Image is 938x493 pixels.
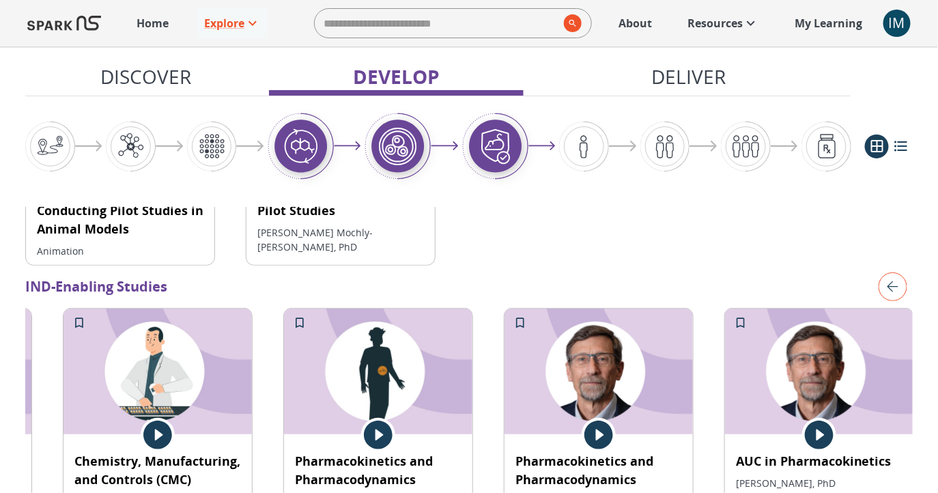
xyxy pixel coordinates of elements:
[293,316,307,330] svg: Add to My Learning
[74,452,241,489] p: Chemistry, Manufacturing, and Controls (CMC)
[736,452,903,470] p: AUC in Pharmacokinetics
[515,452,682,489] p: Pharmacokinetics and Pharmacodynamics
[204,15,244,31] p: Explore
[37,244,203,258] p: Animation
[734,316,748,330] svg: Add to My Learning
[651,62,726,91] p: Deliver
[619,15,652,31] p: About
[236,141,264,152] img: arrow-right
[681,8,766,38] a: Resources
[284,309,472,434] img: 1971972130-ff84b82415f6d3c68a310b4bae944d8dad1bcc887c32b3a3062e759662763ae5-d
[771,141,799,152] img: arrow-right
[100,62,191,91] p: Discover
[612,8,659,38] a: About
[334,141,362,151] img: arrow-right
[528,141,556,151] img: arrow-right
[63,309,252,434] img: 1961377546-8559eb5f39f5e0ac5db4c457fb9f9d3b459ddf842af796f49e57f766a26b4849-d
[609,141,637,152] img: arrow-right
[130,8,175,38] a: Home
[558,9,582,38] button: search
[883,10,911,37] div: IM
[37,201,203,238] p: Conducting Pilot Studies in Animal Models
[865,135,889,158] button: grid view
[736,476,903,490] p: [PERSON_NAME], PhD
[156,141,184,152] img: arrow-right
[431,141,459,151] img: arrow-right
[197,8,268,38] a: Explore
[257,201,424,220] p: Pilot Studies
[75,141,103,152] img: arrow-right
[27,7,101,40] img: Logo of SPARK at Stanford
[25,113,851,180] div: Graphic showing the progression through the Discover, Develop, and Deliver pipeline, highlighting...
[687,15,743,31] p: Resources
[883,10,911,37] button: account of current user
[725,309,913,434] img: 1961036475-12f5c063d0f5ea40f916995269623f30880b15bfe9c1b0369be564141f6d53f6-d
[25,277,913,297] p: IND-Enabling Studies
[690,141,717,152] img: arrow-right
[889,135,913,158] button: list view
[788,8,870,38] a: My Learning
[137,15,169,31] p: Home
[795,15,862,31] p: My Learning
[873,267,913,307] button: left
[72,316,86,330] svg: Add to My Learning
[504,309,693,434] img: 1961037071-51b6f17714485aee1c25f6e4ceea593228d5977b86b01b48dc283644988bd4f4-d
[353,62,440,91] p: Develop
[257,225,424,254] p: [PERSON_NAME] Mochly-[PERSON_NAME], PhD
[513,316,527,330] svg: Add to My Learning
